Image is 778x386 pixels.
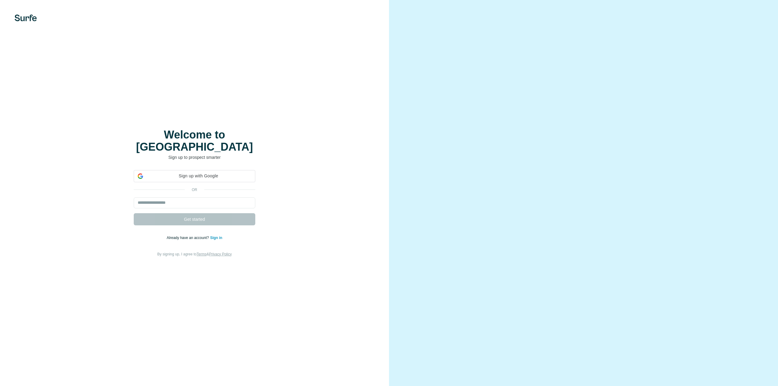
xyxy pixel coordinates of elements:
[210,236,222,240] a: Sign in
[167,236,210,240] span: Already have an account?
[146,173,251,179] span: Sign up with Google
[209,252,232,256] a: Privacy Policy
[197,252,207,256] a: Terms
[157,252,232,256] span: By signing up, I agree to &
[134,170,255,182] div: Sign up with Google
[134,129,255,153] h1: Welcome to [GEOGRAPHIC_DATA]
[134,154,255,160] p: Sign up to prospect smarter
[15,15,37,21] img: Surfe's logo
[185,187,204,193] p: or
